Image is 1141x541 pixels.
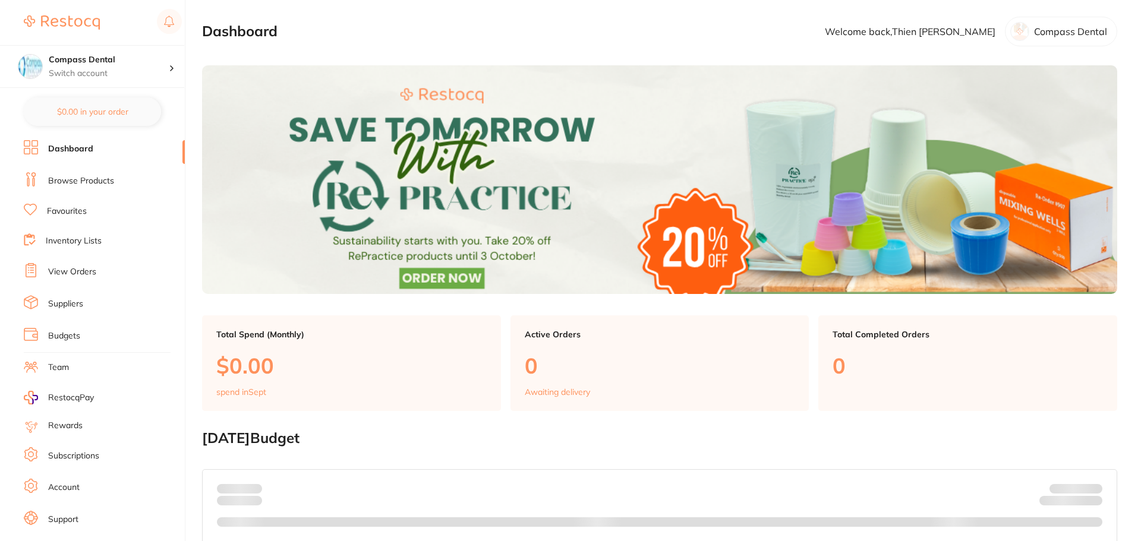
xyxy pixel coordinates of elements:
[24,15,100,30] img: Restocq Logo
[241,483,262,494] strong: $0.00
[48,298,83,310] a: Suppliers
[1079,483,1102,494] strong: $NaN
[1034,26,1107,37] p: Compass Dental
[49,68,169,80] p: Switch account
[1049,484,1102,493] p: Budget:
[48,362,69,374] a: Team
[48,482,80,493] a: Account
[48,330,80,342] a: Budgets
[510,315,809,412] a: Active Orders0Awaiting delivery
[833,353,1103,378] p: 0
[217,493,262,508] p: month
[24,391,38,404] img: RestocqPay
[48,420,83,432] a: Rewards
[47,205,87,217] a: Favourites
[525,387,590,397] p: Awaiting delivery
[202,23,278,40] h2: Dashboard
[818,315,1117,412] a: Total Completed Orders0
[202,65,1117,294] img: Dashboard
[833,330,1103,339] p: Total Completed Orders
[48,392,94,404] span: RestocqPay
[24,391,94,404] a: RestocqPay
[24,97,161,126] button: $0.00 in your order
[202,430,1117,447] h2: [DATE] Budget
[48,514,78,526] a: Support
[18,55,42,78] img: Compass Dental
[525,330,795,339] p: Active Orders
[48,450,99,462] a: Subscriptions
[48,175,114,187] a: Browse Products
[217,484,262,493] p: Spent:
[825,26,995,37] p: Welcome back, Thien [PERSON_NAME]
[1082,498,1102,508] strong: $0.00
[202,315,501,412] a: Total Spend (Monthly)$0.00spend inSept
[46,235,102,247] a: Inventory Lists
[49,54,169,66] h4: Compass Dental
[216,387,266,397] p: spend in Sept
[525,353,795,378] p: 0
[48,266,96,278] a: View Orders
[1039,493,1102,508] p: Remaining:
[48,143,93,155] a: Dashboard
[24,9,100,36] a: Restocq Logo
[216,330,487,339] p: Total Spend (Monthly)
[216,353,487,378] p: $0.00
